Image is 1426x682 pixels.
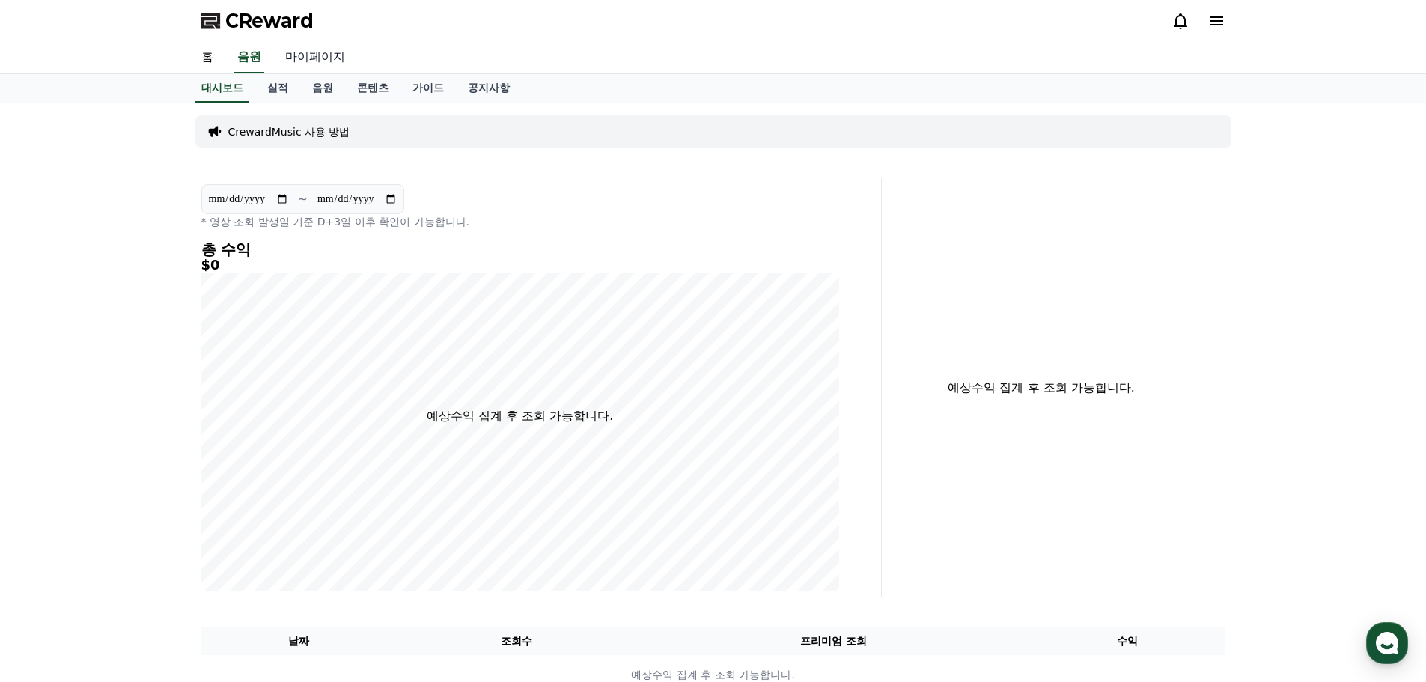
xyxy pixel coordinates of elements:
a: 마이페이지 [273,42,357,73]
p: 예상수익 집계 후 조회 가능합니다. [427,407,613,425]
th: 프리미엄 조회 [637,627,1030,655]
th: 날짜 [201,627,397,655]
th: 조회수 [396,627,636,655]
a: 음원 [300,74,345,103]
h5: $0 [201,258,839,273]
p: * 영상 조회 발생일 기준 D+3일 이후 확인이 가능합니다. [201,214,839,229]
span: 대화 [137,498,155,510]
p: ~ [298,190,308,208]
a: 대시보드 [195,74,249,103]
a: 설정 [193,475,287,512]
span: 홈 [47,497,56,509]
span: CReward [225,9,314,33]
a: 홈 [4,475,99,512]
span: 설정 [231,497,249,509]
a: 실적 [255,74,300,103]
a: CReward [201,9,314,33]
a: CrewardMusic 사용 방법 [228,124,350,139]
a: 공지사항 [456,74,522,103]
a: 음원 [234,42,264,73]
a: 홈 [189,42,225,73]
h4: 총 수익 [201,241,839,258]
a: 콘텐츠 [345,74,400,103]
a: 가이드 [400,74,456,103]
p: 예상수익 집계 후 조회 가능합니다. [894,379,1189,397]
a: 대화 [99,475,193,512]
th: 수익 [1030,627,1225,655]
